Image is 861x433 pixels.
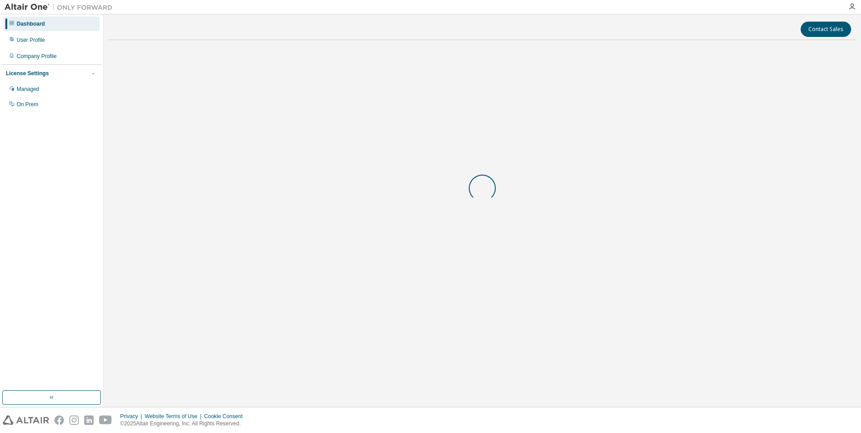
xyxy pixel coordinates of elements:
div: Cookie Consent [204,413,248,420]
img: Altair One [5,3,117,12]
div: License Settings [6,70,49,77]
div: Privacy [120,413,145,420]
img: altair_logo.svg [3,415,49,425]
img: facebook.svg [54,415,64,425]
div: Managed [17,86,39,93]
p: © 2025 Altair Engineering, Inc. All Rights Reserved. [120,420,248,428]
div: Website Terms of Use [145,413,204,420]
img: youtube.svg [99,415,112,425]
div: On Prem [17,101,38,108]
div: User Profile [17,36,45,44]
img: linkedin.svg [84,415,94,425]
img: instagram.svg [69,415,79,425]
div: Company Profile [17,53,57,60]
button: Contact Sales [801,22,851,37]
div: Dashboard [17,20,45,27]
